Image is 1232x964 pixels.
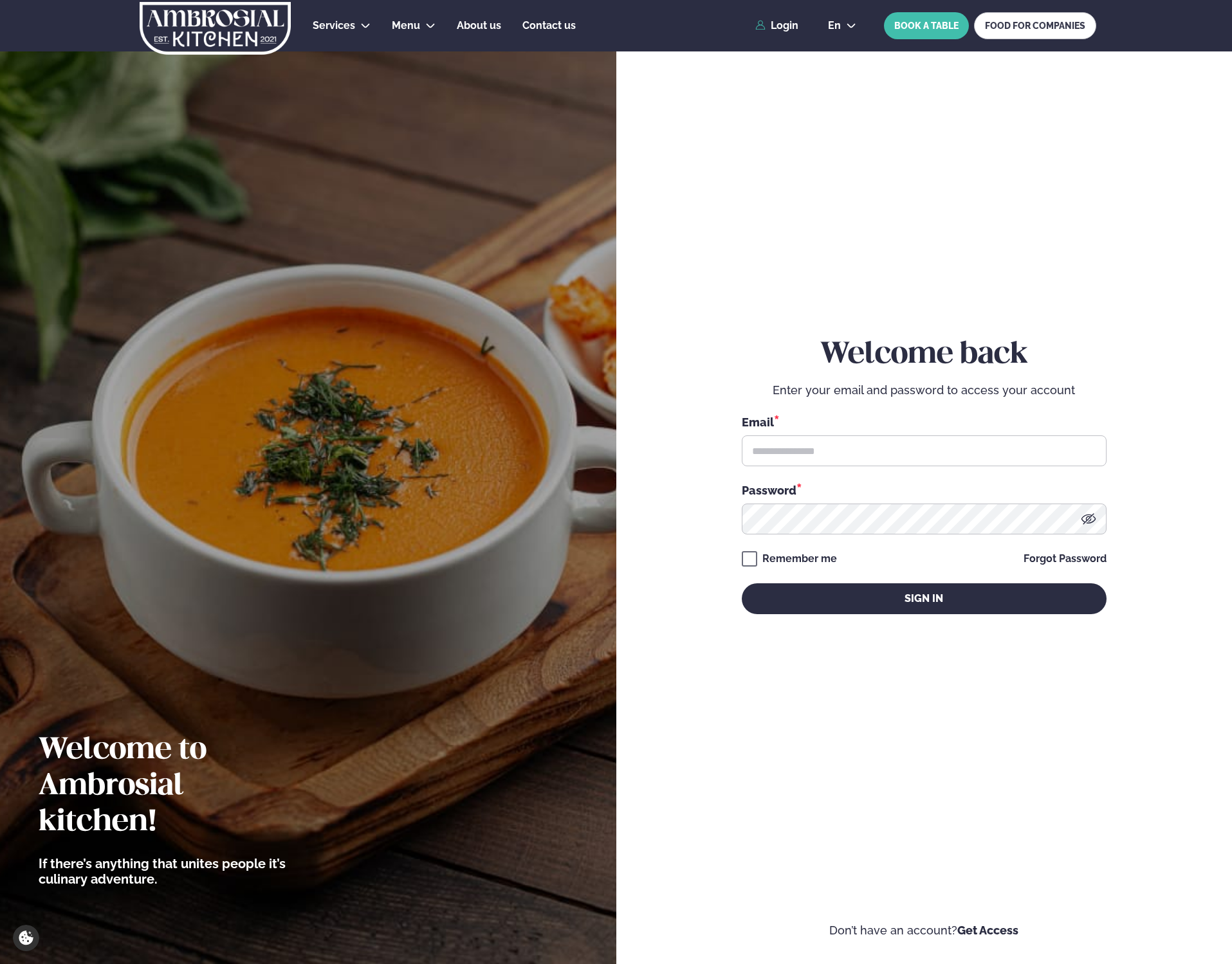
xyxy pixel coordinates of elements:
a: About us [457,18,501,33]
a: Forgot Password [1024,554,1107,564]
a: Menu [392,18,420,33]
div: Email [742,414,1107,430]
a: Login [755,20,798,32]
h2: Welcome back [742,337,1107,373]
span: Menu [392,19,420,32]
p: If there’s anything that unites people it’s culinary adventure. [39,856,306,887]
span: en [828,21,841,31]
p: Don’t have an account? [655,923,1194,938]
span: Services [313,19,355,32]
p: Enter your email and password to access your account [742,383,1107,398]
span: Contact us [522,19,576,32]
button: BOOK A TABLE [884,12,969,39]
button: Sign in [742,583,1107,614]
img: logo [138,2,292,55]
a: Contact us [522,18,576,33]
h2: Welcome to Ambrosial kitchen! [39,732,306,841]
a: FOOD FOR COMPANIES [974,12,1096,39]
a: Services [313,18,355,33]
a: Cookie settings [13,925,39,951]
div: Password [742,482,1107,498]
span: About us [457,19,501,32]
a: Get Access [957,923,1018,937]
button: en [818,21,867,31]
